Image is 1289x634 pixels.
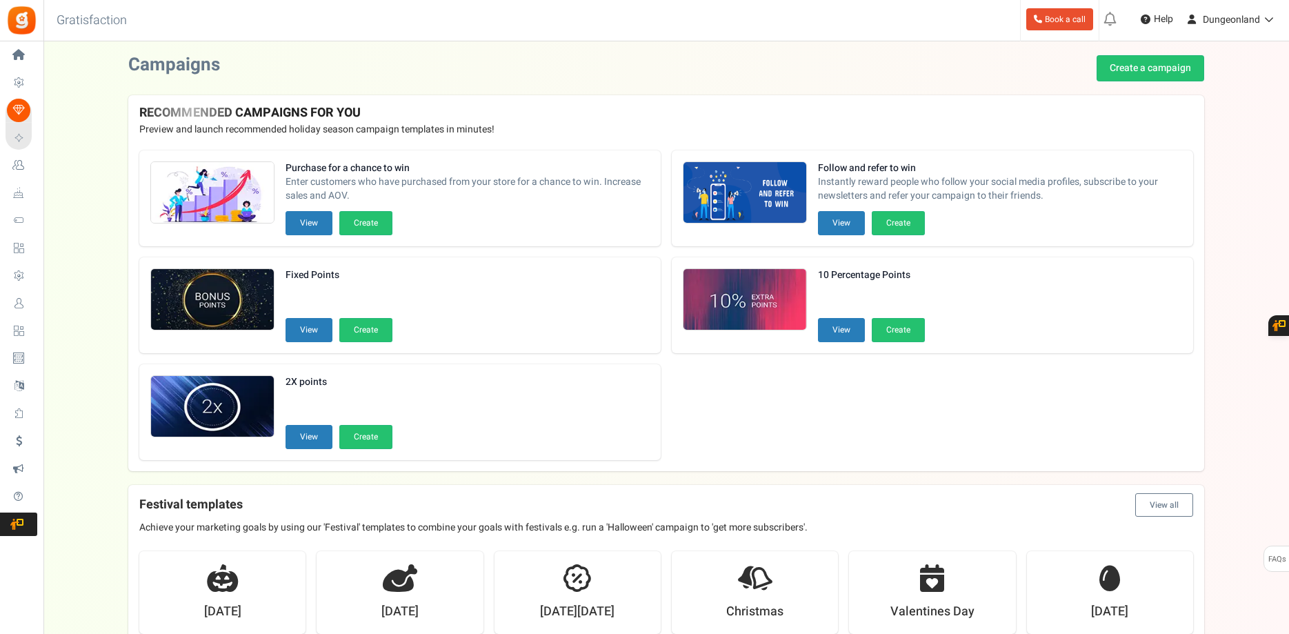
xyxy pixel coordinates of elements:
p: Achieve your marketing goals by using our 'Festival' templates to combine your goals with festiva... [139,521,1193,535]
button: View all [1135,493,1193,517]
strong: Fixed Points [286,268,392,282]
strong: [DATE] [204,603,241,621]
button: View [286,425,332,449]
strong: Follow and refer to win [818,161,1182,175]
img: Recommended Campaigns [151,269,274,331]
button: Create [872,318,925,342]
img: Recommended Campaigns [151,376,274,438]
strong: Christmas [726,603,783,621]
a: Create a campaign [1097,55,1204,81]
button: View [286,318,332,342]
button: Create [339,211,392,235]
strong: Purchase for a chance to win [286,161,650,175]
span: Enter customers who have purchased from your store for a chance to win. Increase sales and AOV. [286,175,650,203]
span: FAQs [1268,546,1286,573]
button: Create [339,425,392,449]
strong: [DATE] [381,603,419,621]
a: Book a call [1026,8,1093,30]
span: Instantly reward people who follow your social media profiles, subscribe to your newsletters and ... [818,175,1182,203]
p: Preview and launch recommended holiday season campaign templates in minutes! [139,123,1193,137]
img: Recommended Campaigns [683,269,806,331]
button: Create [872,211,925,235]
strong: [DATE] [1091,603,1128,621]
h4: RECOMMENDED CAMPAIGNS FOR YOU [139,106,1193,120]
button: Create [339,318,392,342]
img: Recommended Campaigns [151,162,274,224]
strong: [DATE][DATE] [540,603,614,621]
h3: Gratisfaction [41,7,142,34]
h4: Festival templates [139,493,1193,517]
button: View [286,211,332,235]
h2: Campaigns [128,55,220,75]
span: Dungeonland [1203,12,1260,27]
a: Help [1135,8,1179,30]
button: View [818,211,865,235]
button: View [818,318,865,342]
strong: 2X points [286,375,392,389]
img: Recommended Campaigns [683,162,806,224]
span: Help [1150,12,1173,26]
img: Gratisfaction [6,5,37,36]
strong: 10 Percentage Points [818,268,925,282]
strong: Valentines Day [890,603,975,621]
